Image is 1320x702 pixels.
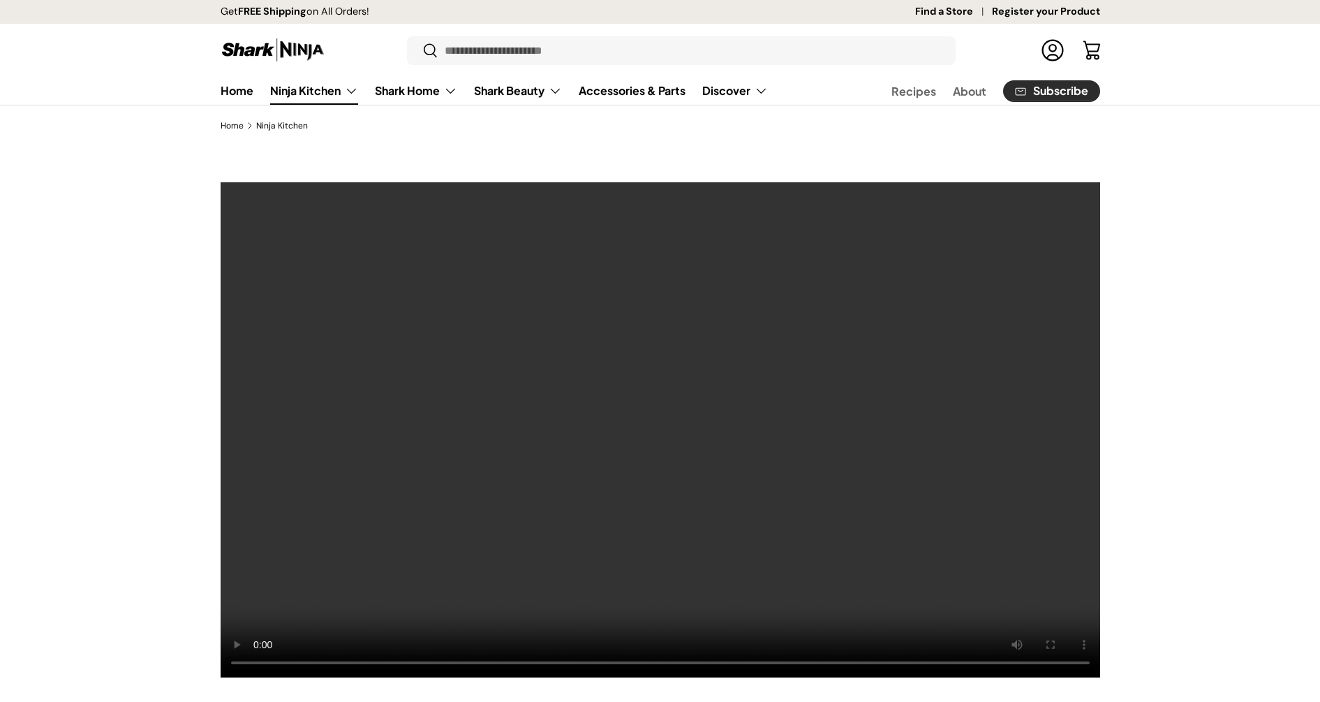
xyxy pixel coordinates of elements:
[238,5,306,17] strong: FREE Shipping
[221,77,253,104] a: Home
[915,4,992,20] a: Find a Store
[891,78,936,105] a: Recipes
[221,36,325,64] img: Shark Ninja Philippines
[256,122,308,130] a: Ninja Kitchen
[694,77,776,105] summary: Discover
[953,78,986,105] a: About
[1033,85,1088,96] span: Subscribe
[221,77,768,105] nav: Primary
[262,77,366,105] summary: Ninja Kitchen
[858,77,1100,105] nav: Secondary
[466,77,570,105] summary: Shark Beauty
[474,77,562,105] a: Shark Beauty
[579,77,685,104] a: Accessories & Parts
[366,77,466,105] summary: Shark Home
[221,122,244,130] a: Home
[375,77,457,105] a: Shark Home
[702,77,768,105] a: Discover
[221,119,1100,132] nav: Breadcrumbs
[270,77,358,105] a: Ninja Kitchen
[1003,80,1100,102] a: Subscribe
[221,4,369,20] p: Get on All Orders!
[992,4,1100,20] a: Register your Product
